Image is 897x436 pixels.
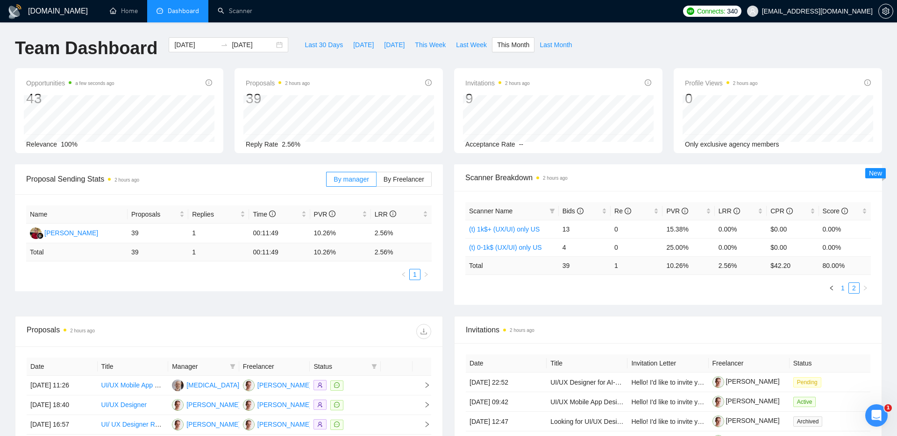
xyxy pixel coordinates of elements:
span: Manager [172,361,226,372]
a: UI/UX Designer [101,401,147,408]
span: Bids [562,207,584,215]
button: right [860,282,871,294]
span: LRR [719,207,740,215]
a: 2 [849,283,859,293]
span: [DATE] [353,40,374,50]
td: 80.00 % [819,256,871,274]
td: 00:11:49 [249,243,310,261]
th: Status [790,354,870,373]
td: Looking for UI/UX Designer for SaaS User Journey [547,412,627,431]
span: swap-right [221,41,228,49]
div: [PERSON_NAME] [44,228,98,238]
img: logo [7,4,22,19]
span: -- [519,141,523,148]
td: 1 [188,243,249,261]
span: right [416,382,430,388]
td: 10.26 % [310,243,371,261]
td: 39 [128,243,188,261]
button: left [398,269,409,280]
li: 1 [837,282,848,294]
div: [PERSON_NAME] [257,380,311,390]
a: BP[PERSON_NAME] [243,420,311,428]
a: searchScanner [218,7,252,15]
span: user-add [317,422,323,427]
td: 39 [559,256,611,274]
input: Start date [174,40,217,50]
li: 1 [409,269,420,280]
img: NG [172,380,184,391]
th: Title [98,358,169,376]
td: 39 [128,224,188,243]
span: Status [313,361,368,372]
span: Dashboard [168,7,199,15]
div: 43 [26,90,114,107]
td: [DATE] 11:26 [27,376,98,395]
button: right [420,269,432,280]
td: 10.26% [310,224,371,243]
time: 2 hours ago [70,328,95,333]
th: Freelancer [239,358,310,376]
th: Freelancer [709,354,790,373]
span: Reply Rate [246,141,278,148]
span: Opportunities [26,77,114,89]
a: UI/ UX Designer Required for eCommerce website [101,421,248,428]
td: 0 [611,220,662,238]
div: 0 [685,90,758,107]
time: 2 hours ago [114,177,139,183]
td: 0.00% [819,220,871,238]
a: BP[PERSON_NAME] [172,401,240,408]
div: [PERSON_NAME] [257,419,311,429]
span: filter [228,359,237,373]
td: 2.56 % [371,243,432,261]
td: UI/UX Mobile App Designer [547,392,627,412]
span: info-circle [645,79,651,86]
div: [MEDICAL_DATA][PERSON_NAME] [186,380,293,390]
img: gigradar-bm.png [37,232,43,239]
span: Active [793,397,816,407]
span: info-circle [682,208,688,214]
a: UI/UX Mobile App Designer [550,398,630,406]
a: (t) 1k$+ (UX/UI) only US [469,225,540,233]
span: info-circle [206,79,212,86]
span: Last Week [456,40,487,50]
span: filter [230,364,235,369]
a: BP[PERSON_NAME] [172,420,240,428]
span: Score [823,207,848,215]
span: This Week [415,40,446,50]
button: [DATE] [379,37,410,52]
a: Archived [793,417,826,425]
td: 10.26 % [662,256,714,274]
span: Connects: [697,6,725,16]
span: info-circle [864,79,871,86]
button: download [416,324,431,339]
span: right [416,401,430,408]
span: info-circle [733,208,740,214]
td: [DATE] 22:52 [466,373,547,392]
span: Proposals [131,209,178,219]
button: Last Month [534,37,577,52]
img: c1C7RLOuIqWGUqC5q0T5g_uVIez0nxVmhBXQQTsznq8_8JaYIsS0BYGA-5F-3qJmBy [712,415,724,427]
time: 2 hours ago [285,81,310,86]
a: homeHome [110,7,138,15]
span: filter [371,364,377,369]
span: user-add [317,402,323,408]
a: [PERSON_NAME] [712,378,780,385]
td: $0.00 [767,238,819,256]
span: By manager [334,176,369,183]
span: to [221,41,228,49]
td: 2.56% [371,224,432,243]
td: 13 [559,220,611,238]
td: 2.56 % [715,256,767,274]
span: filter [548,204,557,218]
span: Last Month [540,40,572,50]
a: (t) 0-1k$ (UX/UI) only US [469,244,542,251]
td: 4 [559,238,611,256]
a: setting [878,7,893,15]
span: Profile Views [685,77,758,89]
a: BP[PERSON_NAME] [243,401,311,408]
a: [PERSON_NAME] [712,397,780,405]
img: BP [243,380,255,391]
button: [DATE] [348,37,379,52]
td: 1 [611,256,662,274]
time: 2 hours ago [733,81,758,86]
